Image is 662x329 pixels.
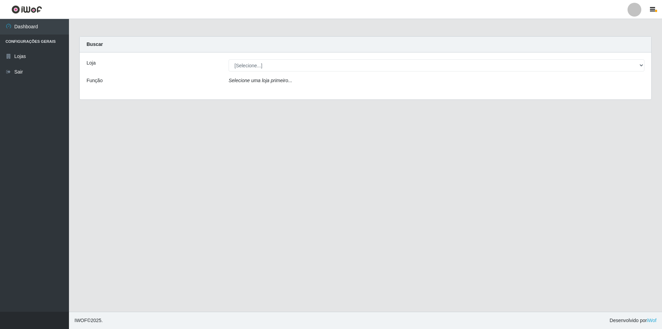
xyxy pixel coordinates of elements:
label: Função [87,77,103,84]
strong: Buscar [87,41,103,47]
i: Selecione uma loja primeiro... [229,78,292,83]
img: CoreUI Logo [11,5,42,14]
label: Loja [87,59,96,67]
span: Desenvolvido por [610,317,656,324]
span: © 2025 . [74,317,103,324]
a: iWof [647,318,656,323]
span: IWOF [74,318,87,323]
